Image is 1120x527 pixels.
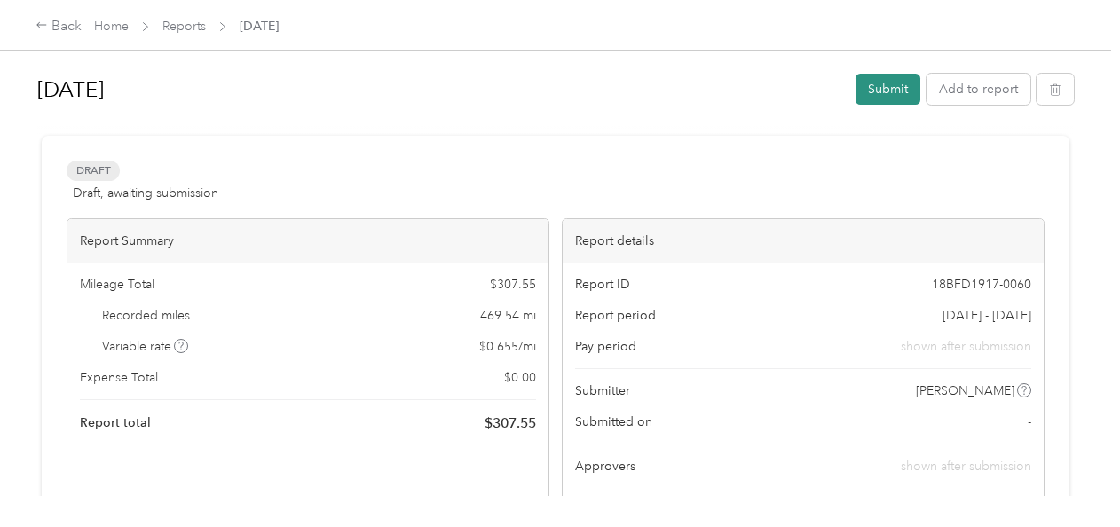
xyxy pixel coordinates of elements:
button: Submit [856,74,920,105]
span: Report period [575,306,656,325]
h1: Aug 2025 [37,68,843,111]
span: $ 307.55 [490,275,536,294]
span: [DATE] [240,17,279,35]
iframe: Everlance-gr Chat Button Frame [1021,428,1120,527]
span: Pay period [575,337,636,356]
span: Mileage Total [80,275,154,294]
span: Submitted on [575,413,652,431]
span: $ 307.55 [485,413,536,434]
div: Back [35,16,82,37]
span: shown after submission [901,459,1031,474]
div: Report details [563,219,1044,263]
span: Submitter [575,381,630,400]
button: Add to report [927,74,1030,105]
span: Recorded miles [102,306,190,325]
span: 469.54 mi [480,306,536,325]
span: Approvers [575,457,635,476]
span: - [1028,413,1031,431]
span: Report ID [575,275,630,294]
span: $ 0.00 [504,368,536,387]
div: Report Summary [67,219,548,263]
a: Home [94,19,129,34]
span: Expense Total [80,368,158,387]
span: shown after submission [901,337,1031,356]
span: [DATE] - [DATE] [943,306,1031,325]
span: $ 0.655 / mi [479,337,536,356]
span: Variable rate [102,337,189,356]
span: [PERSON_NAME] [916,381,1014,400]
span: Report total [80,413,151,432]
span: Draft, awaiting submission [73,184,218,202]
a: Reports [162,19,206,34]
span: Draft [67,161,120,181]
span: 18BFD1917-0060 [932,275,1031,294]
